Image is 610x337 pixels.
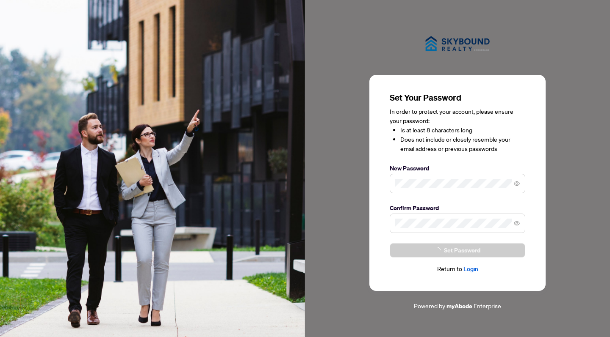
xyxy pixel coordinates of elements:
a: Login [463,265,478,273]
div: In order to protect your account, please ensure your password: [390,107,525,153]
li: Is at least 8 characters long [400,126,525,135]
a: myAbode [446,301,472,311]
button: Set Password [390,243,525,258]
img: ma-logo [415,26,500,61]
h3: Set Your Password [390,92,525,104]
span: Enterprise [474,302,501,310]
span: eye [514,181,520,186]
label: New Password [390,164,525,173]
div: Return to [390,264,525,274]
li: Does not include or closely resemble your email address or previous passwords [400,135,525,153]
span: Powered by [414,302,445,310]
label: Confirm Password [390,203,525,213]
span: eye [514,220,520,226]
